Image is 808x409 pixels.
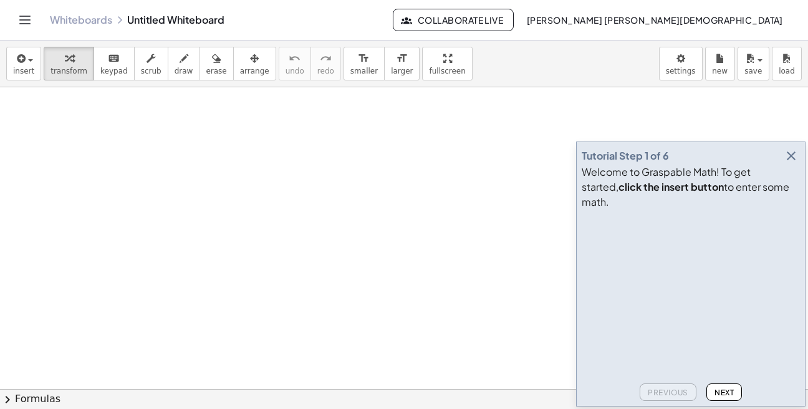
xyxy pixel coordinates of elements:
[94,47,135,80] button: keyboardkeypad
[772,47,802,80] button: load
[738,47,769,80] button: save
[384,47,420,80] button: format_sizelarger
[320,51,332,66] i: redo
[175,67,193,75] span: draw
[403,14,503,26] span: Collaborate Live
[317,67,334,75] span: redo
[712,67,728,75] span: new
[391,67,413,75] span: larger
[6,47,41,80] button: insert
[100,67,128,75] span: keypad
[396,51,408,66] i: format_size
[206,67,226,75] span: erase
[13,67,34,75] span: insert
[516,9,793,31] button: [PERSON_NAME] [PERSON_NAME][DEMOGRAPHIC_DATA]
[659,47,703,80] button: settings
[199,47,233,80] button: erase
[44,47,94,80] button: transform
[582,165,800,209] div: Welcome to Graspable Math! To get started, to enter some math.
[233,47,276,80] button: arrange
[240,67,269,75] span: arrange
[15,10,35,30] button: Toggle navigation
[141,67,161,75] span: scrub
[50,14,112,26] a: Whiteboards
[350,67,378,75] span: smaller
[705,47,735,80] button: new
[393,9,514,31] button: Collaborate Live
[526,14,783,26] span: [PERSON_NAME] [PERSON_NAME][DEMOGRAPHIC_DATA]
[50,67,87,75] span: transform
[279,47,311,80] button: undoundo
[429,67,465,75] span: fullscreen
[582,148,669,163] div: Tutorial Step 1 of 6
[779,67,795,75] span: load
[310,47,341,80] button: redoredo
[358,51,370,66] i: format_size
[422,47,472,80] button: fullscreen
[286,67,304,75] span: undo
[666,67,696,75] span: settings
[706,383,742,401] button: Next
[714,388,734,397] span: Next
[134,47,168,80] button: scrub
[108,51,120,66] i: keyboard
[744,67,762,75] span: save
[168,47,200,80] button: draw
[618,180,724,193] b: click the insert button
[289,51,301,66] i: undo
[344,47,385,80] button: format_sizesmaller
